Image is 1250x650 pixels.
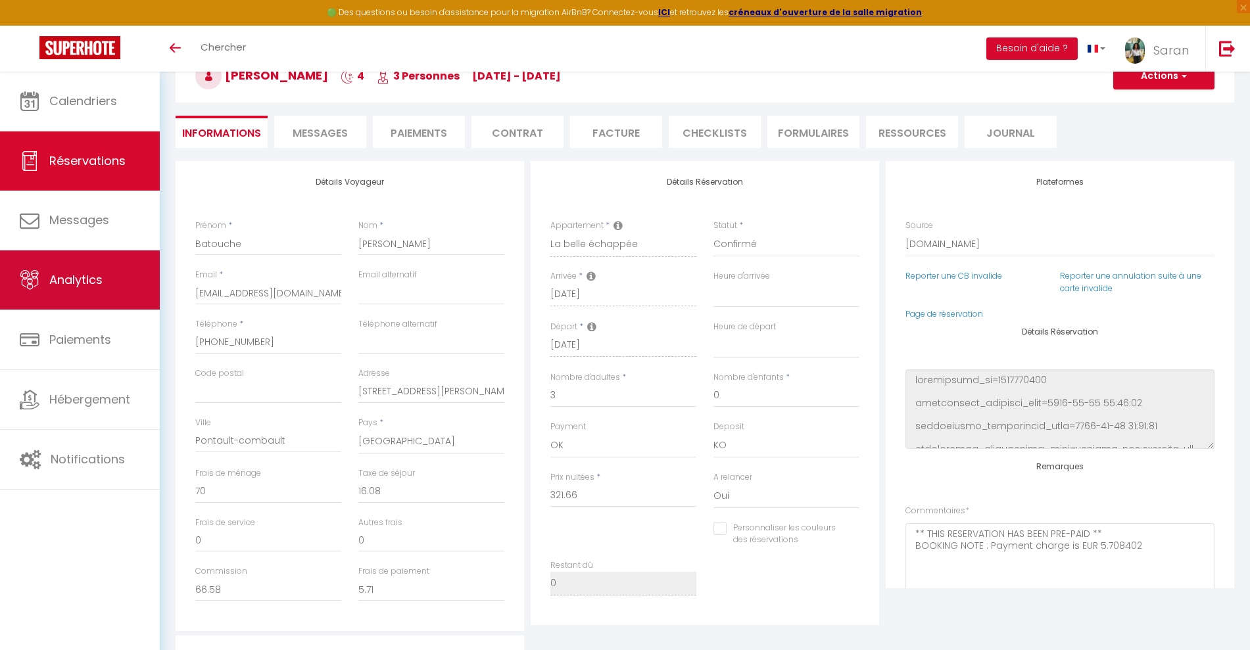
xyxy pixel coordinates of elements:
[358,517,402,529] label: Autres frais
[39,36,120,59] img: Super Booking
[358,318,437,331] label: Téléphone alternatif
[1113,63,1214,89] button: Actions
[358,417,377,429] label: Pays
[905,505,969,517] label: Commentaires
[669,116,761,148] li: CHECKLISTS
[49,391,130,407] span: Hébergement
[49,152,126,169] span: Réservations
[713,421,744,433] label: Deposit
[49,212,109,228] span: Messages
[358,220,377,232] label: Nom
[358,467,415,480] label: Taxe de séjour
[49,331,111,348] span: Paiements
[866,116,958,148] li: Ressources
[965,116,1057,148] li: Journal
[358,565,429,578] label: Frais de paiement
[713,471,752,484] label: A relancer
[713,371,784,384] label: Nombre d'enfants
[195,367,244,380] label: Code postal
[377,68,460,83] span: 3 Personnes
[570,116,662,148] li: Facture
[767,116,859,148] li: FORMULAIRES
[905,177,1214,187] h4: Plateformes
[550,421,586,433] label: Payment
[550,220,604,232] label: Appartement
[195,467,261,480] label: Frais de ménage
[195,67,328,83] span: [PERSON_NAME]
[550,270,577,283] label: Arrivée
[471,116,564,148] li: Contrat
[201,40,246,54] span: Chercher
[986,37,1078,60] button: Besoin d'aide ?
[550,371,620,384] label: Nombre d'adultes
[713,321,776,333] label: Heure de départ
[195,417,211,429] label: Ville
[341,68,364,83] span: 4
[11,5,50,45] button: Ouvrir le widget de chat LiveChat
[195,565,247,578] label: Commission
[358,367,390,380] label: Adresse
[195,517,255,529] label: Frais de service
[1219,40,1236,57] img: logout
[1060,270,1201,294] a: Reporter une annulation suite à une carte invalide
[472,68,561,83] span: [DATE] - [DATE]
[905,220,933,232] label: Source
[905,270,1002,281] a: Reporter une CB invalide
[905,308,983,319] a: Page de réservation
[729,7,922,18] a: créneaux d'ouverture de la salle migration
[550,177,859,187] h4: Détails Réservation
[195,318,237,331] label: Téléphone
[373,116,465,148] li: Paiements
[358,269,417,281] label: Email alternatif
[51,451,125,467] span: Notifications
[293,126,348,141] span: Messages
[550,321,577,333] label: Départ
[713,220,737,232] label: Statut
[905,462,1214,471] h4: Remarques
[49,271,103,288] span: Analytics
[191,26,256,72] a: Chercher
[905,327,1214,337] h4: Détails Réservation
[176,116,268,148] li: Informations
[49,93,117,109] span: Calendriers
[195,269,217,281] label: Email
[195,220,226,232] label: Prénom
[550,559,593,572] label: Restant dû
[195,177,504,187] h4: Détails Voyageur
[1125,37,1145,64] img: ...
[1115,26,1205,72] a: ... Saran
[658,7,670,18] a: ICI
[713,270,770,283] label: Heure d'arrivée
[1153,42,1189,58] span: Saran
[550,471,594,484] label: Prix nuitées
